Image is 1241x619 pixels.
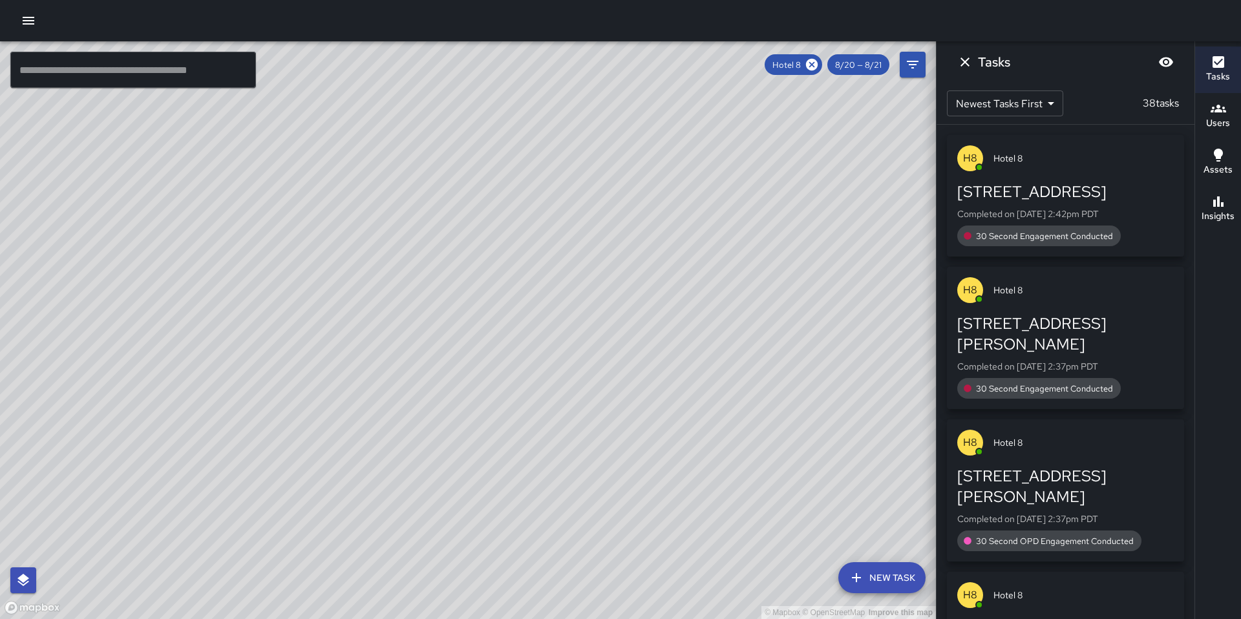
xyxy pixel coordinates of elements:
[838,562,926,593] button: New Task
[993,152,1174,165] span: Hotel 8
[957,360,1174,373] p: Completed on [DATE] 2:37pm PDT
[900,52,926,78] button: Filters
[957,313,1174,355] div: [STREET_ADDRESS][PERSON_NAME]
[1138,96,1184,111] p: 38 tasks
[952,49,978,75] button: Dismiss
[1153,49,1179,75] button: Blur
[1195,140,1241,186] button: Assets
[963,587,977,603] p: H8
[1206,70,1230,84] h6: Tasks
[963,151,977,166] p: H8
[1195,186,1241,233] button: Insights
[993,436,1174,449] span: Hotel 8
[968,536,1141,547] span: 30 Second OPD Engagement Conducted
[947,267,1184,409] button: H8Hotel 8[STREET_ADDRESS][PERSON_NAME]Completed on [DATE] 2:37pm PDT30 Second Engagement Conducted
[947,90,1063,116] div: Newest Tasks First
[957,182,1174,202] div: [STREET_ADDRESS]
[968,383,1121,394] span: 30 Second Engagement Conducted
[968,231,1121,242] span: 30 Second Engagement Conducted
[765,54,822,75] div: Hotel 8
[993,589,1174,602] span: Hotel 8
[1204,163,1233,177] h6: Assets
[1206,116,1230,131] h6: Users
[957,512,1174,525] p: Completed on [DATE] 2:37pm PDT
[957,207,1174,220] p: Completed on [DATE] 2:42pm PDT
[765,59,809,70] span: Hotel 8
[1195,93,1241,140] button: Users
[1202,209,1235,224] h6: Insights
[993,284,1174,297] span: Hotel 8
[827,59,889,70] span: 8/20 — 8/21
[947,419,1184,561] button: H8Hotel 8[STREET_ADDRESS][PERSON_NAME]Completed on [DATE] 2:37pm PDT30 Second OPD Engagement Cond...
[978,52,1010,72] h6: Tasks
[947,135,1184,257] button: H8Hotel 8[STREET_ADDRESS]Completed on [DATE] 2:42pm PDT30 Second Engagement Conducted
[963,435,977,450] p: H8
[957,466,1174,507] div: [STREET_ADDRESS][PERSON_NAME]
[1195,47,1241,93] button: Tasks
[963,282,977,298] p: H8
